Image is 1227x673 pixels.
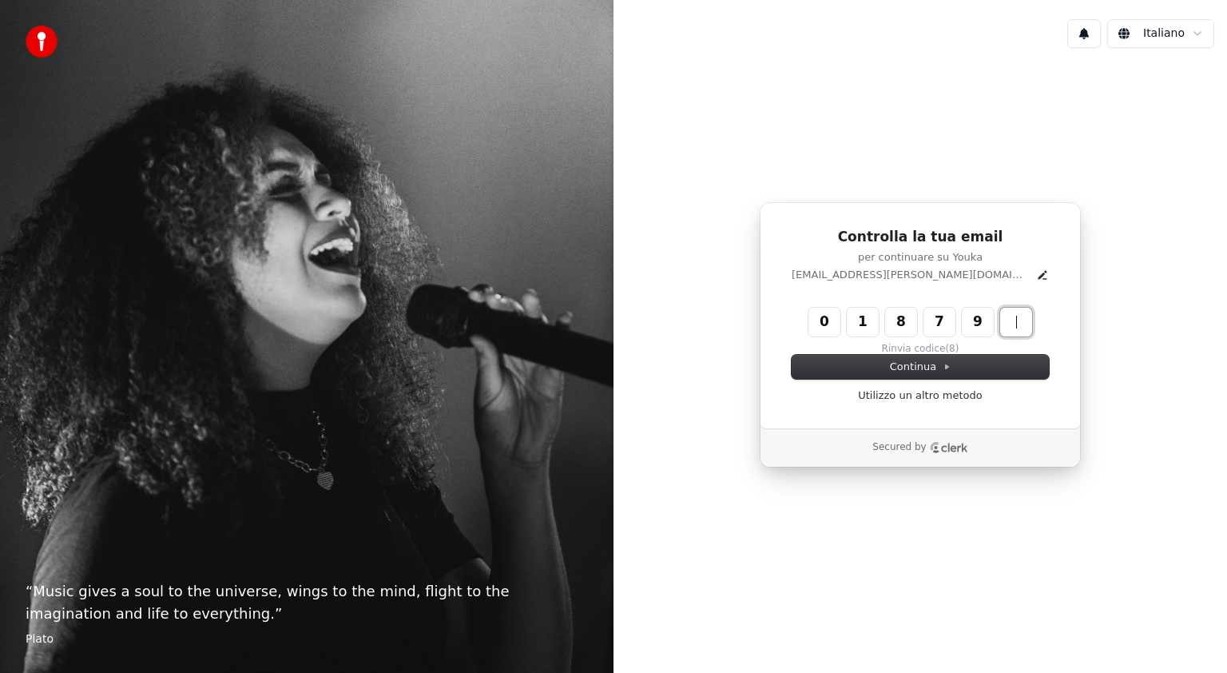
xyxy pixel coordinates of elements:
[792,268,1030,282] p: [EMAIL_ADDRESS][PERSON_NAME][DOMAIN_NAME]
[26,580,588,625] p: “ Music gives a soul to the universe, wings to the mind, flight to the imagination and life to ev...
[792,228,1049,247] h1: Controlla la tua email
[872,441,926,454] p: Secured by
[1036,269,1049,281] button: Edit
[890,360,951,374] span: Continua
[26,631,588,647] footer: Plato
[792,250,1049,265] p: per continuare su Youka
[858,388,983,403] a: Utilizzo un altro metodo
[792,355,1049,379] button: Continua
[26,26,58,58] img: youka
[930,442,968,453] a: Clerk logo
[808,308,1064,336] input: Enter verification code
